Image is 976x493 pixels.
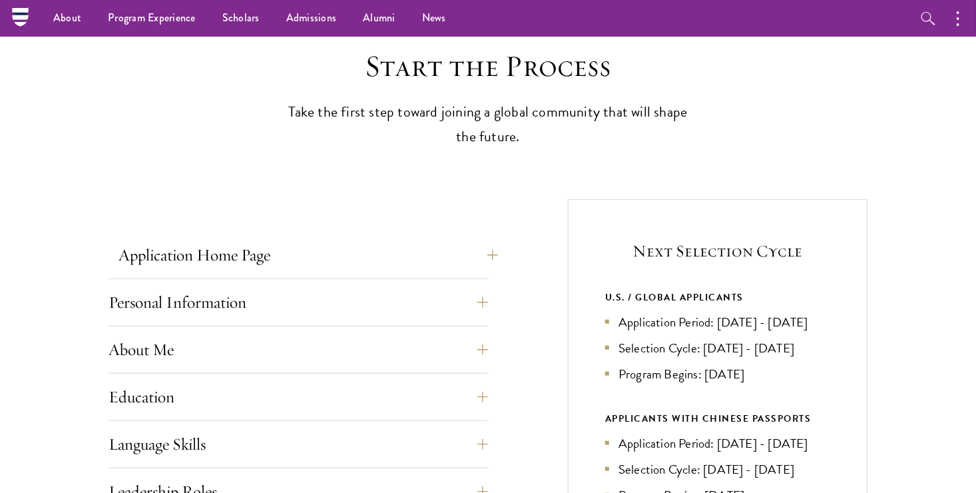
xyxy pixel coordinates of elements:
[605,289,830,306] div: U.S. / GLOBAL APPLICANTS
[605,338,830,358] li: Selection Cycle: [DATE] - [DATE]
[109,381,488,413] button: Education
[605,460,830,479] li: Selection Cycle: [DATE] - [DATE]
[605,240,830,262] h5: Next Selection Cycle
[282,100,694,149] p: Take the first step toward joining a global community that will shape the future.
[119,239,498,271] button: Application Home Page
[605,312,830,332] li: Application Period: [DATE] - [DATE]
[109,428,488,460] button: Language Skills
[109,286,488,318] button: Personal Information
[605,434,830,453] li: Application Period: [DATE] - [DATE]
[109,334,488,366] button: About Me
[282,48,694,85] h2: Start the Process
[605,410,830,427] div: APPLICANTS WITH CHINESE PASSPORTS
[605,364,830,384] li: Program Begins: [DATE]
